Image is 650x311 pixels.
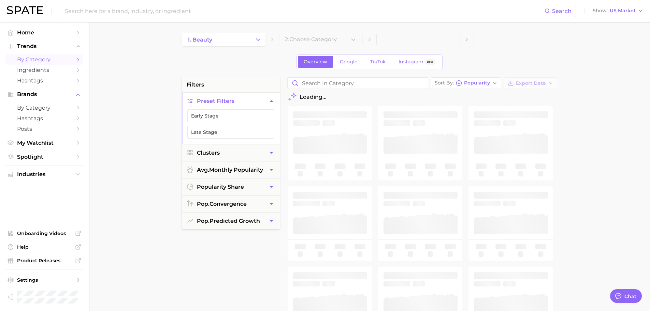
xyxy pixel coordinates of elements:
span: Trends [17,43,72,49]
a: by Category [5,103,83,113]
abbr: popularity index [197,218,210,224]
span: Brands [17,91,72,97]
span: Product Releases [17,258,72,264]
span: popularity share [197,184,244,190]
button: Change Category [251,33,265,46]
span: convergence [197,201,247,207]
span: Clusters [197,150,220,156]
a: Overview [298,56,333,68]
span: Hashtags [17,77,72,84]
input: Search in category [288,78,428,89]
span: Preset Filters [197,98,234,104]
span: Loading... [300,94,327,100]
span: Industries [17,171,72,177]
button: Late Stage [187,126,274,139]
a: TikTok [364,56,392,68]
button: 2.Choose Category [279,33,363,46]
span: Posts [17,126,72,132]
span: Google [340,59,358,65]
button: popularity share [182,178,280,195]
span: TikTok [370,59,386,65]
span: filters [187,81,204,89]
button: Preset Filters [182,93,280,109]
span: US Market [610,9,636,13]
button: Brands [5,89,83,99]
a: Google [334,56,363,68]
span: My Watchlist [17,140,72,146]
button: Clusters [182,144,280,161]
span: Ingredients [17,67,72,73]
abbr: popularity index [197,201,210,207]
span: Settings [17,277,72,283]
button: Export Data [504,77,557,89]
button: pop.predicted growth [182,213,280,229]
button: pop.convergence [182,196,280,212]
span: 2. Choose Category [285,36,337,43]
button: ShowUS Market [591,6,645,15]
a: Home [5,27,83,38]
a: Hashtags [5,113,83,124]
span: by Category [17,56,72,63]
span: Beta [427,59,433,65]
span: Popularity [464,81,490,85]
button: Trends [5,41,83,51]
span: Help [17,244,72,250]
abbr: average [197,167,209,173]
img: SPATE [7,6,43,14]
button: Sort ByPopularity [431,77,501,89]
span: Export Data [516,80,546,86]
span: Search [552,8,572,14]
span: Sort By [435,81,454,85]
a: Hashtags [5,75,83,86]
span: Overview [304,59,327,65]
a: Ingredients [5,65,83,75]
button: Industries [5,169,83,180]
button: Early Stage [187,109,274,122]
button: avg.monthly popularity [182,161,280,178]
a: Log out. Currently logged in as Brennan McVicar with e-mail brennan@spate.nyc. [5,289,83,306]
a: by Category [5,54,83,65]
span: Show [593,9,608,13]
input: Search here for a brand, industry, or ingredient [64,5,545,17]
span: Spotlight [17,154,72,160]
a: InstagramBeta [393,56,441,68]
span: 1. beauty [188,36,212,43]
a: Product Releases [5,255,83,266]
span: predicted growth [197,218,260,224]
a: Help [5,242,83,252]
a: Settings [5,275,83,285]
span: Instagram [399,59,423,65]
a: Onboarding Videos [5,228,83,238]
a: Posts [5,124,83,134]
span: by Category [17,105,72,111]
a: My Watchlist [5,138,83,148]
span: monthly popularity [197,167,263,173]
span: Home [17,29,72,36]
span: Onboarding Videos [17,230,72,236]
a: Spotlight [5,152,83,162]
a: 1. beauty [182,33,251,46]
span: Hashtags [17,115,72,122]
